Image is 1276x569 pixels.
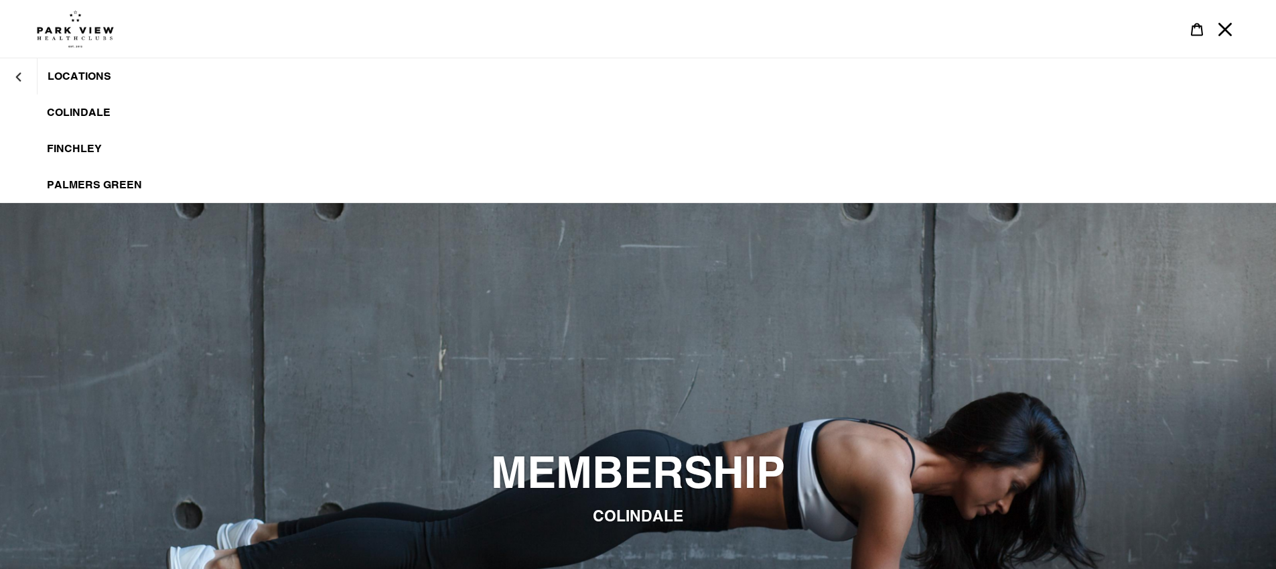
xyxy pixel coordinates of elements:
img: Park view health clubs is a gym near you. [37,10,114,48]
h2: MEMBERSHIP [273,447,1003,499]
span: Palmers Green [47,178,142,192]
button: Menu [1211,15,1239,44]
span: Colindale [47,106,111,119]
span: COLINDALE [593,507,683,525]
span: Finchley [47,142,102,155]
span: LOCATIONS [48,70,111,83]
